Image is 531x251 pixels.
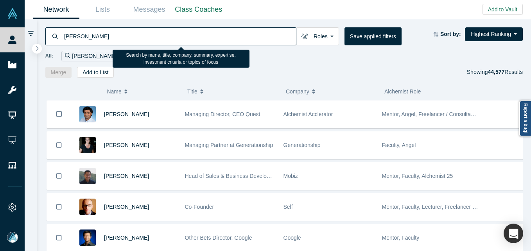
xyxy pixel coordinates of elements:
[45,67,72,78] button: Merge
[79,229,96,246] img: Steven Kan's Profile Image
[283,142,321,148] span: Generationship
[79,168,96,184] img: Michael Chang's Profile Image
[382,142,416,148] span: Faculty, Angel
[104,235,149,241] a: [PERSON_NAME]
[79,137,96,153] img: Rachel Chalmers's Profile Image
[104,142,149,148] a: [PERSON_NAME]
[104,111,149,117] a: [PERSON_NAME]
[47,132,71,159] button: Bookmark
[79,106,96,122] img: Gnani Palanikumar's Profile Image
[47,100,71,128] button: Bookmark
[104,204,149,210] a: [PERSON_NAME]
[488,69,504,75] strong: 44,577
[126,0,172,19] a: Messages
[172,0,225,19] a: Class Coaches
[7,8,18,19] img: Alchemist Vault Logo
[104,173,149,179] a: [PERSON_NAME]
[107,83,179,100] button: Name
[382,235,420,241] span: Mentor, Faculty
[384,88,421,95] span: Alchemist Role
[33,0,79,19] a: Network
[7,232,18,243] img: Mia Scott's Account
[61,51,126,61] div: [PERSON_NAME]
[283,173,298,179] span: Mobiz
[185,235,252,241] span: Other Bets Director, Google
[467,67,523,78] div: Showing
[488,69,523,75] span: Results
[79,0,126,19] a: Lists
[440,31,461,37] strong: Sort by:
[187,83,278,100] button: Title
[382,173,453,179] span: Mentor, Faculty, Alchemist 25
[483,4,523,15] button: Add to Vault
[519,100,531,136] a: Report a bug!
[185,142,273,148] span: Managing Partner at Generationship
[286,83,309,100] span: Company
[107,83,121,100] span: Name
[283,111,333,117] span: Alchemist Acclerator
[286,83,376,100] button: Company
[187,83,197,100] span: Title
[344,27,402,45] button: Save applied filters
[283,235,301,241] span: Google
[45,52,54,60] span: All:
[283,204,293,210] span: Self
[117,52,123,61] button: Remove Filter
[185,204,214,210] span: Co-Founder
[79,199,96,215] img: Robert Winder's Profile Image
[465,27,523,41] button: Highest Ranking
[77,67,114,78] button: Add to List
[47,194,71,221] button: Bookmark
[296,27,339,45] button: Roles
[47,163,71,190] button: Bookmark
[185,111,260,117] span: Managing Director, CEO Quest
[63,27,296,45] input: Search by name, title, company, summary, expertise, investment criteria or topics of focus
[185,173,303,179] span: Head of Sales & Business Development (interim)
